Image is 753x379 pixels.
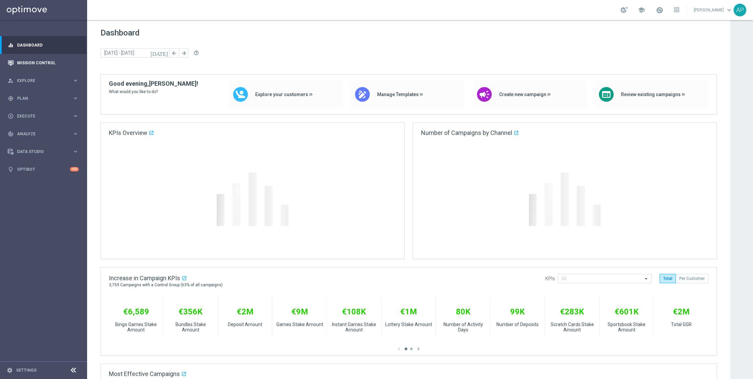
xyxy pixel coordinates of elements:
[72,77,79,84] i: keyboard_arrow_right
[17,36,79,54] a: Dashboard
[72,148,79,155] i: keyboard_arrow_right
[17,114,72,118] span: Execute
[17,132,72,136] span: Analyze
[7,96,79,101] button: gps_fixed Plan keyboard_arrow_right
[17,160,70,178] a: Optibot
[8,78,14,84] i: person_search
[8,131,14,137] i: track_changes
[8,113,14,119] i: play_circle_outline
[8,95,14,101] i: gps_fixed
[17,150,72,154] span: Data Studio
[7,78,79,83] button: person_search Explore keyboard_arrow_right
[7,131,79,137] button: track_changes Analyze keyboard_arrow_right
[8,36,79,54] div: Dashboard
[7,149,79,154] button: Data Studio keyboard_arrow_right
[8,166,14,172] i: lightbulb
[7,43,79,48] button: equalizer Dashboard
[8,149,72,155] div: Data Studio
[734,4,746,16] div: AP
[638,6,645,14] span: school
[7,167,79,172] button: lightbulb Optibot +10
[72,131,79,137] i: keyboard_arrow_right
[693,5,734,15] a: [PERSON_NAME]keyboard_arrow_down
[8,95,72,101] div: Plan
[17,54,79,72] a: Mission Control
[72,95,79,101] i: keyboard_arrow_right
[72,113,79,119] i: keyboard_arrow_right
[726,6,733,14] span: keyboard_arrow_down
[17,79,72,83] span: Explore
[17,96,72,100] span: Plan
[8,131,72,137] div: Analyze
[8,160,79,178] div: Optibot
[7,367,13,373] i: settings
[8,113,72,119] div: Execute
[7,113,79,119] button: play_circle_outline Execute keyboard_arrow_right
[70,167,79,171] div: +10
[8,54,79,72] div: Mission Control
[16,368,37,372] a: Settings
[8,42,14,48] i: equalizer
[8,78,72,84] div: Explore
[7,60,79,66] button: Mission Control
